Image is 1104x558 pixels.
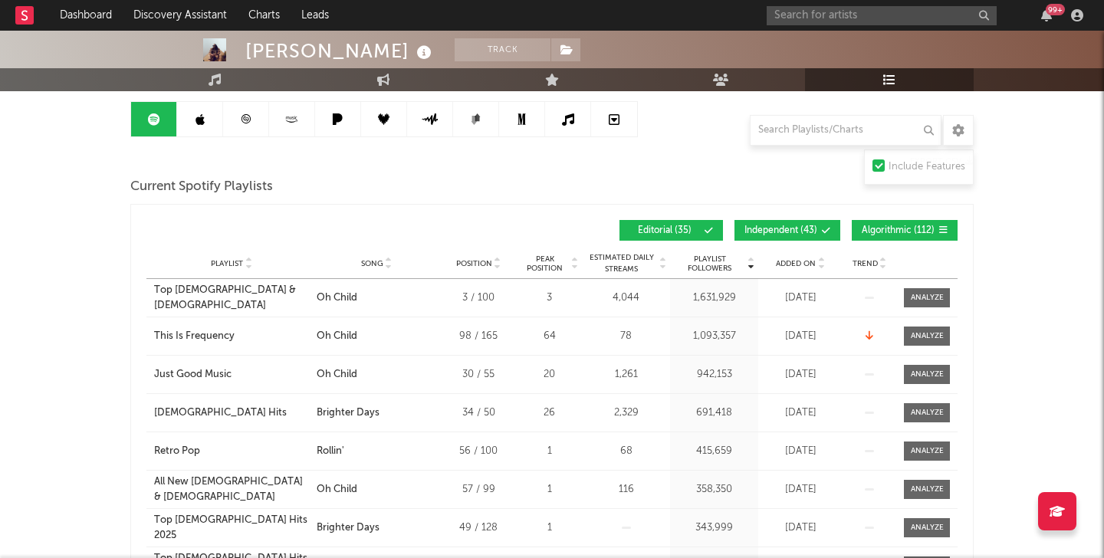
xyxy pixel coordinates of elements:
div: [DATE] [762,290,839,306]
div: 34 / 50 [444,405,513,421]
div: Rollin' [317,444,344,459]
div: 358,350 [674,482,754,497]
div: 1,631,929 [674,290,754,306]
div: [PERSON_NAME] [245,38,435,64]
div: 78 [586,329,666,344]
div: Brighter Days [317,405,379,421]
button: Editorial(35) [619,220,723,241]
div: 1,261 [586,367,666,382]
span: Algorithmic ( 112 ) [862,226,935,235]
div: [DEMOGRAPHIC_DATA] Hits [154,405,287,421]
a: [DEMOGRAPHIC_DATA] Hits [154,405,309,421]
input: Search Playlists/Charts [750,115,941,146]
div: 3 / 100 [444,290,513,306]
div: 56 / 100 [444,444,513,459]
div: [DATE] [762,329,839,344]
div: 691,418 [674,405,754,421]
a: This Is Frequency [154,329,309,344]
div: 68 [586,444,666,459]
span: Estimated Daily Streams [586,252,657,275]
div: Just Good Music [154,367,232,382]
div: [DATE] [762,444,839,459]
div: 343,999 [674,520,754,536]
div: 2,329 [586,405,666,421]
button: Track [455,38,550,61]
div: 415,659 [674,444,754,459]
div: Oh Child [317,290,357,306]
button: Independent(43) [734,220,840,241]
div: 116 [586,482,666,497]
div: 1 [521,520,578,536]
span: Current Spotify Playlists [130,178,273,196]
span: Peak Position [521,254,569,273]
div: 30 / 55 [444,367,513,382]
div: This Is Frequency [154,329,235,344]
a: Retro Pop [154,444,309,459]
div: Oh Child [317,329,357,344]
div: 64 [521,329,578,344]
div: 1 [521,482,578,497]
div: 49 / 128 [444,520,513,536]
div: Include Features [889,158,965,176]
input: Search for artists [767,6,997,25]
span: Playlist Followers [674,254,745,273]
div: 98 / 165 [444,329,513,344]
a: Top [DEMOGRAPHIC_DATA] & [DEMOGRAPHIC_DATA] [154,283,309,313]
div: 4,044 [586,290,666,306]
button: 99+ [1041,9,1052,21]
div: 3 [521,290,578,306]
div: [DATE] [762,482,839,497]
div: [DATE] [762,367,839,382]
div: Oh Child [317,482,357,497]
div: Brighter Days [317,520,379,536]
span: Trend [853,259,878,268]
a: Just Good Music [154,367,309,382]
div: 57 / 99 [444,482,513,497]
div: 942,153 [674,367,754,382]
a: Top [DEMOGRAPHIC_DATA] Hits 2025 [154,513,309,543]
div: 20 [521,367,578,382]
div: [DATE] [762,520,839,536]
span: Position [456,259,492,268]
div: 99 + [1046,4,1065,15]
div: Retro Pop [154,444,200,459]
span: Added On [776,259,816,268]
div: Oh Child [317,367,357,382]
div: [DATE] [762,405,839,421]
div: 1,093,357 [674,329,754,344]
span: Editorial ( 35 ) [629,226,700,235]
div: 26 [521,405,578,421]
a: All New [DEMOGRAPHIC_DATA] & [DEMOGRAPHIC_DATA] [154,474,309,504]
span: Song [361,259,383,268]
button: Algorithmic(112) [852,220,958,241]
span: Independent ( 43 ) [744,226,817,235]
div: 1 [521,444,578,459]
span: Playlist [211,259,243,268]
